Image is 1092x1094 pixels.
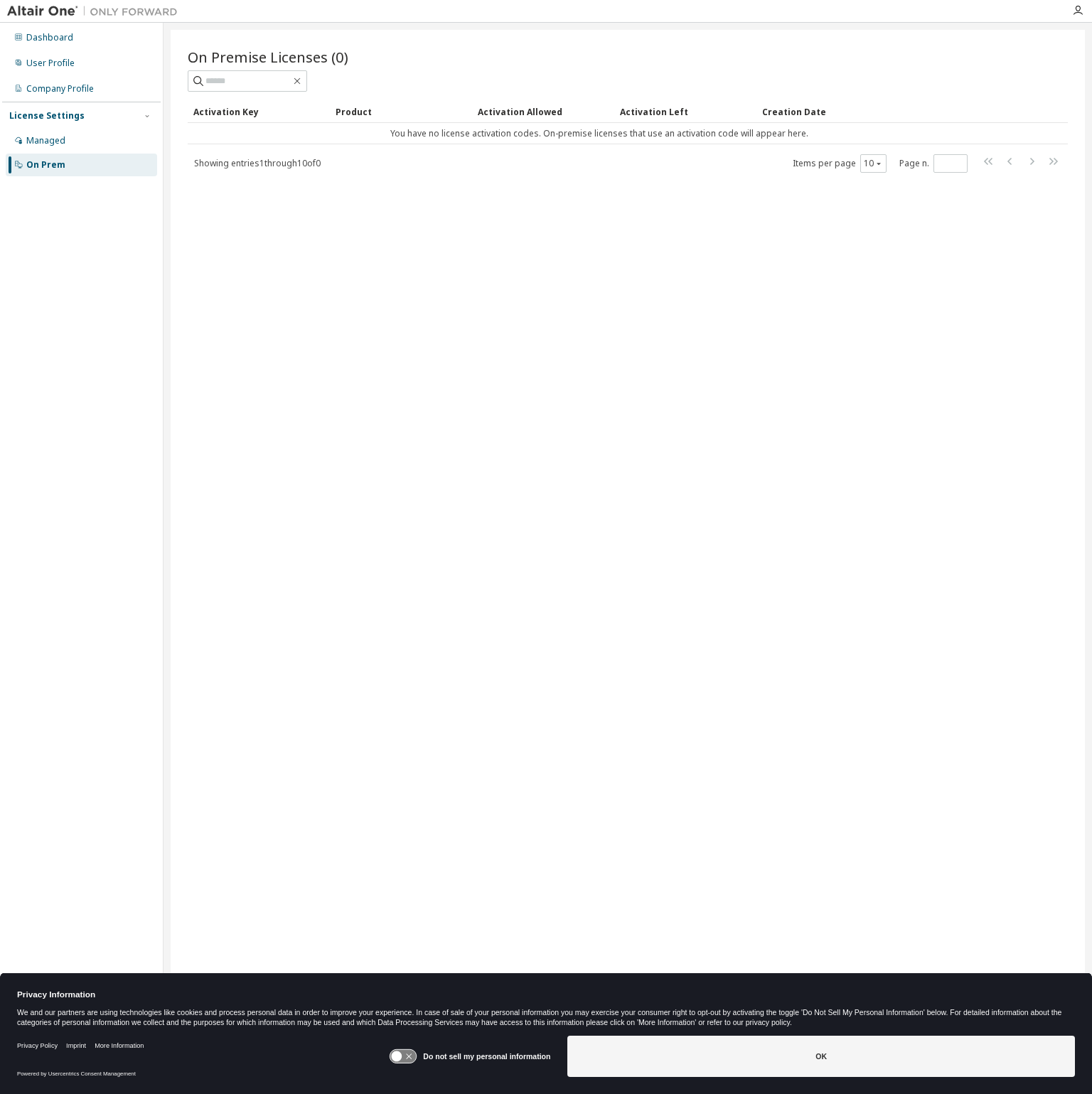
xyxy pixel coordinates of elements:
span: Items per page [793,154,887,173]
td: You have no license activation codes. On-premise licenses that use an activation code will appear... [188,123,1011,144]
div: User Profile [26,58,75,69]
div: Creation Date [762,100,1005,123]
div: Dashboard [26,32,73,43]
button: 10 [864,158,883,169]
div: Activation Left [620,100,751,123]
div: Company Profile [26,83,94,95]
span: Showing entries 1 through 10 of 0 [194,157,321,169]
div: Activation Key [193,100,324,123]
img: Altair One [7,4,185,18]
div: Managed [26,135,65,146]
div: Product [336,100,466,123]
span: Page n. [899,154,968,173]
div: Activation Allowed [478,100,609,123]
div: License Settings [9,110,85,122]
span: On Premise Licenses (0) [188,47,348,67]
div: On Prem [26,159,65,171]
